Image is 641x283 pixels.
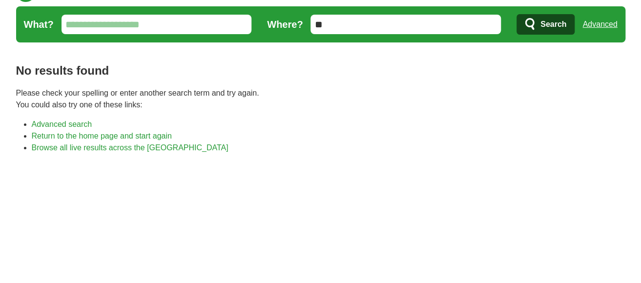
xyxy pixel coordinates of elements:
[16,62,625,80] h1: No results found
[540,15,566,34] span: Search
[24,17,54,32] label: What?
[32,120,92,128] a: Advanced search
[267,17,303,32] label: Where?
[517,14,575,35] button: Search
[32,132,172,140] a: Return to the home page and start again
[16,87,625,111] p: Please check your spelling or enter another search term and try again. You could also try one of ...
[32,143,228,152] a: Browse all live results across the [GEOGRAPHIC_DATA]
[582,15,617,34] a: Advanced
